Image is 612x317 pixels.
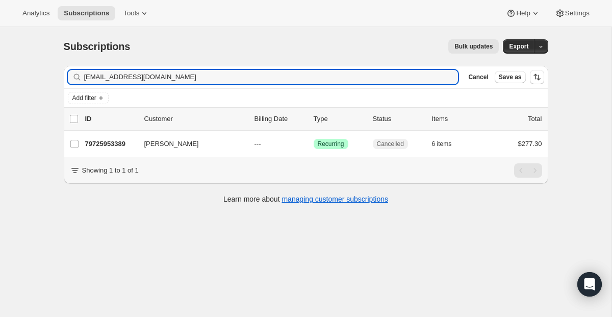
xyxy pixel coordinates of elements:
span: Cancel [468,73,488,81]
button: Cancel [464,71,492,83]
button: Settings [549,6,596,20]
span: Cancelled [377,140,404,148]
p: Status [373,114,424,124]
span: Bulk updates [454,42,493,51]
p: 79725953389 [85,139,136,149]
div: Open Intercom Messenger [577,272,602,297]
button: Subscriptions [58,6,115,20]
p: Total [528,114,542,124]
span: [PERSON_NAME] [144,139,199,149]
button: Sort the results [530,70,544,84]
span: Help [516,9,530,17]
div: Items [432,114,483,124]
p: Showing 1 to 1 of 1 [82,165,139,176]
button: Analytics [16,6,56,20]
p: Billing Date [254,114,305,124]
span: Subscriptions [64,9,109,17]
span: Tools [123,9,139,17]
span: Settings [565,9,590,17]
a: managing customer subscriptions [282,195,388,203]
button: [PERSON_NAME] [138,136,240,152]
button: Help [500,6,546,20]
span: 6 items [432,140,452,148]
div: Type [314,114,365,124]
span: --- [254,140,261,148]
nav: Pagination [514,163,542,178]
span: Save as [499,73,522,81]
button: Save as [495,71,526,83]
button: Export [503,39,534,54]
p: Learn more about [223,194,388,204]
p: ID [85,114,136,124]
button: 6 items [432,137,463,151]
p: Customer [144,114,246,124]
span: Subscriptions [64,41,131,52]
div: 79725953389[PERSON_NAME]---SuccessRecurringCancelled6 items$277.30 [85,137,542,151]
div: IDCustomerBilling DateTypeStatusItemsTotal [85,114,542,124]
button: Bulk updates [448,39,499,54]
button: Tools [117,6,156,20]
button: Add filter [68,92,109,104]
span: $277.30 [518,140,542,148]
span: Recurring [318,140,344,148]
input: Filter subscribers [84,70,458,84]
span: Export [509,42,528,51]
span: Add filter [72,94,96,102]
span: Analytics [22,9,49,17]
